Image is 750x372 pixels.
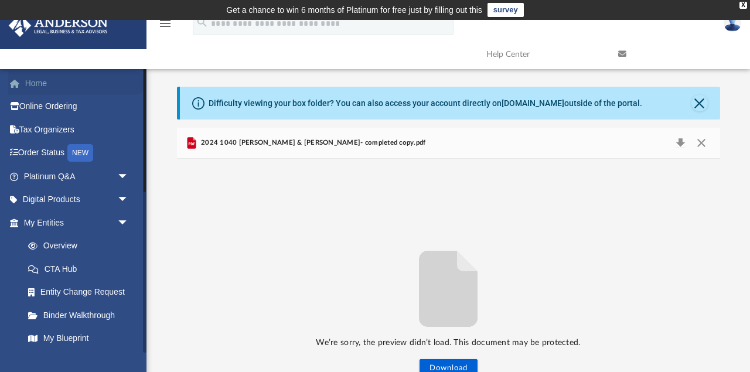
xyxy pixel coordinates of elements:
i: menu [158,16,172,30]
a: My Entitiesarrow_drop_down [8,211,146,234]
i: search [196,16,209,29]
a: menu [158,22,172,30]
img: Anderson Advisors Platinum Portal [5,14,111,37]
a: Overview [16,234,146,258]
img: User Pic [724,15,741,32]
a: Binder Walkthrough [16,303,146,327]
span: arrow_drop_down [117,211,141,235]
a: Help Center [478,31,609,77]
a: Tax Organizers [8,118,146,141]
a: Online Ordering [8,95,146,118]
span: arrow_drop_down [117,188,141,212]
button: Close [691,95,708,111]
a: [DOMAIN_NAME] [502,98,564,108]
button: Close [691,135,712,151]
a: Platinum Q&Aarrow_drop_down [8,165,146,188]
a: CTA Hub [16,257,146,281]
a: My Blueprint [16,327,141,350]
span: 2024 1040 [PERSON_NAME] & [PERSON_NAME]- completed copy.pdf [199,138,426,148]
div: Get a chance to win 6 months of Platinum for free just by filling out this [226,3,482,17]
span: arrow_drop_down [117,165,141,189]
a: Home [8,71,146,95]
a: Order StatusNEW [8,141,146,165]
button: Download [670,135,691,151]
a: survey [487,3,524,17]
a: Digital Productsarrow_drop_down [8,188,146,211]
div: Difficulty viewing your box folder? You can also access your account directly on outside of the p... [209,97,642,110]
p: We’re sorry, the preview didn’t load. This document may be protected. [177,336,720,350]
div: close [739,2,747,9]
a: Entity Change Request [16,281,146,304]
div: NEW [67,144,93,162]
